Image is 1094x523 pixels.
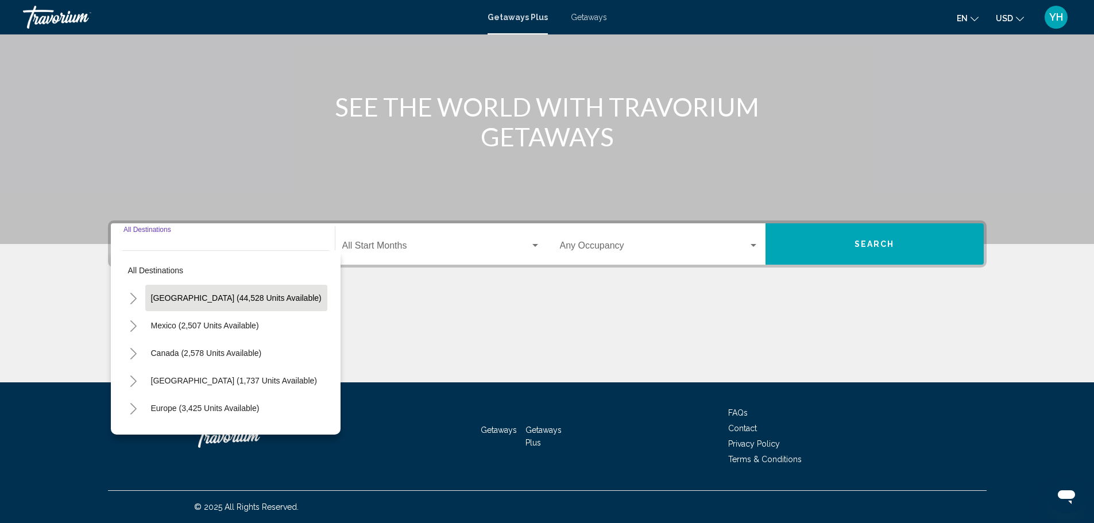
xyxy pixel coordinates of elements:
[151,348,262,358] span: Canada (2,578 units available)
[145,423,316,449] button: [GEOGRAPHIC_DATA] (218 units available)
[122,257,329,284] button: All destinations
[151,321,259,330] span: Mexico (2,507 units available)
[122,286,145,309] button: Toggle United States (44,528 units available)
[855,240,895,249] span: Search
[194,419,309,454] a: Travorium
[728,408,748,417] a: FAQs
[728,439,780,448] a: Privacy Policy
[1041,5,1071,29] button: User Menu
[145,285,327,311] button: [GEOGRAPHIC_DATA] (44,528 units available)
[23,6,476,29] a: Travorium
[194,502,299,512] span: © 2025 All Rights Reserved.
[525,425,562,447] a: Getaways Plus
[728,455,802,464] a: Terms & Conditions
[122,369,145,392] button: Toggle Caribbean & Atlantic Islands (1,737 units available)
[332,92,763,152] h1: SEE THE WORLD WITH TRAVORIUM GETAWAYS
[996,14,1013,23] span: USD
[766,223,984,265] button: Search
[151,376,317,385] span: [GEOGRAPHIC_DATA] (1,737 units available)
[122,342,145,365] button: Toggle Canada (2,578 units available)
[957,14,968,23] span: en
[728,424,757,433] a: Contact
[1048,477,1085,514] iframe: Кнопка для запуску вікна повідомлень
[488,13,548,22] a: Getaways Plus
[145,395,265,421] button: Europe (3,425 units available)
[145,312,265,339] button: Mexico (2,507 units available)
[957,10,979,26] button: Change language
[128,266,184,275] span: All destinations
[145,340,268,366] button: Canada (2,578 units available)
[145,367,323,394] button: [GEOGRAPHIC_DATA] (1,737 units available)
[1049,11,1063,23] span: YH
[151,293,322,303] span: [GEOGRAPHIC_DATA] (44,528 units available)
[122,314,145,337] button: Toggle Mexico (2,507 units available)
[151,404,260,413] span: Europe (3,425 units available)
[111,223,984,265] div: Search widget
[122,424,145,447] button: Toggle Australia (218 units available)
[571,13,607,22] a: Getaways
[481,425,517,435] a: Getaways
[122,397,145,420] button: Toggle Europe (3,425 units available)
[996,10,1024,26] button: Change currency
